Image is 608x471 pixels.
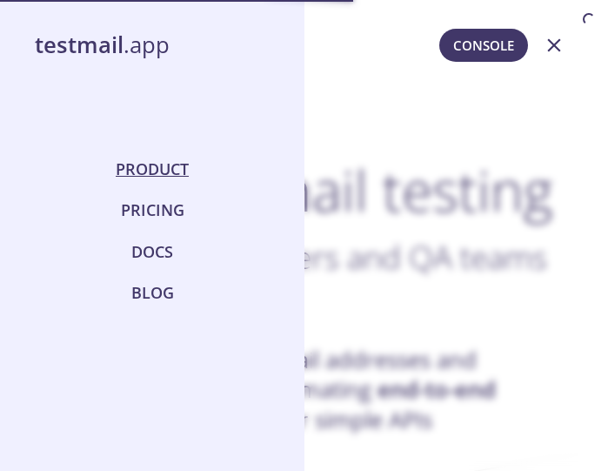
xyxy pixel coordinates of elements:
span: Console [453,34,514,57]
a: Pricing [114,190,191,232]
strong: testmail [35,30,124,60]
button: menu [532,24,576,67]
a: Docs [124,232,180,273]
a: .app [35,30,170,60]
a: Blog [124,273,181,314]
a: Product [109,149,196,191]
